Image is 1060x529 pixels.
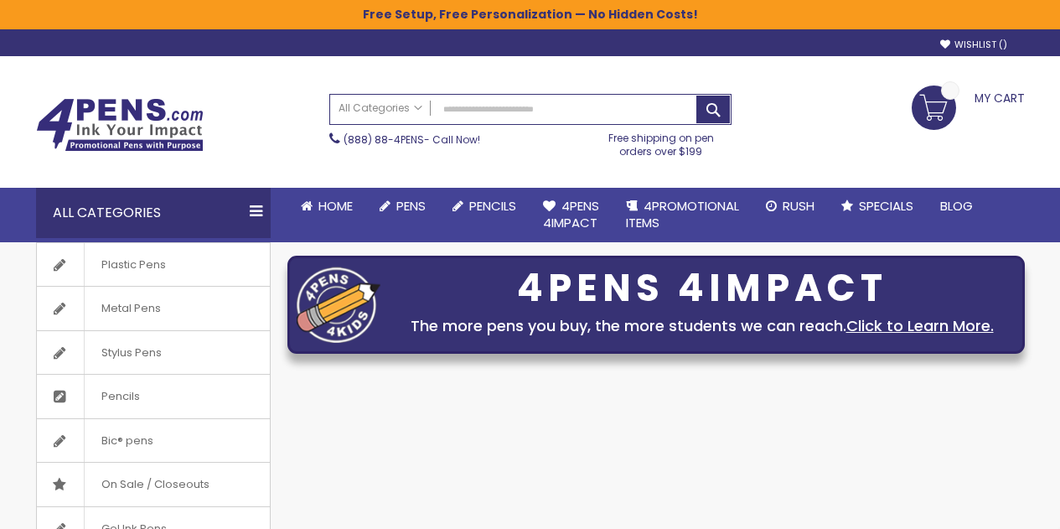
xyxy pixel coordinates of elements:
[84,463,226,506] span: On Sale / Closeouts
[297,267,380,343] img: four_pen_logo.png
[783,197,814,215] span: Rush
[389,271,1016,306] div: 4PENS 4IMPACT
[37,419,270,463] a: Bic® pens
[389,314,1016,338] div: The more pens you buy, the more students we can reach.
[37,375,270,418] a: Pencils
[591,125,732,158] div: Free shipping on pen orders over $199
[84,375,157,418] span: Pencils
[84,331,178,375] span: Stylus Pens
[613,188,752,242] a: 4PROMOTIONALITEMS
[84,287,178,330] span: Metal Pens
[84,419,170,463] span: Bic® pens
[752,188,828,225] a: Rush
[366,188,439,225] a: Pens
[318,197,353,215] span: Home
[469,197,516,215] span: Pencils
[927,188,986,225] a: Blog
[37,243,270,287] a: Plastic Pens
[439,188,530,225] a: Pencils
[344,132,480,147] span: - Call Now!
[344,132,424,147] a: (888) 88-4PENS
[940,197,973,215] span: Blog
[626,197,739,231] span: 4PROMOTIONAL ITEMS
[36,98,204,152] img: 4Pens Custom Pens and Promotional Products
[84,243,183,287] span: Plastic Pens
[339,101,422,115] span: All Categories
[396,197,426,215] span: Pens
[859,197,913,215] span: Specials
[287,188,366,225] a: Home
[37,463,270,506] a: On Sale / Closeouts
[37,331,270,375] a: Stylus Pens
[828,188,927,225] a: Specials
[543,197,599,231] span: 4Pens 4impact
[530,188,613,242] a: 4Pens4impact
[846,315,994,336] a: Click to Learn More.
[330,95,431,122] a: All Categories
[37,287,270,330] a: Metal Pens
[36,188,271,238] div: All Categories
[940,39,1007,51] a: Wishlist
